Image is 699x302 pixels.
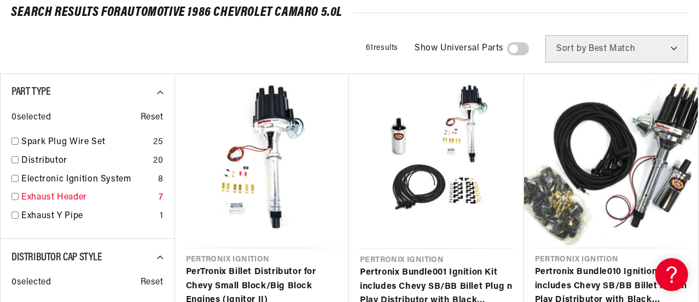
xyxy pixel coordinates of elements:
[11,276,51,290] span: 0 selected
[141,111,164,125] span: Reset
[11,111,51,125] span: 0 selected
[21,191,154,205] a: Exhaust Header
[153,154,163,168] div: 20
[159,191,164,205] div: 7
[11,252,102,263] span: Distributor Cap Style
[21,154,149,168] a: Distributor
[415,42,504,56] span: Show Universal Parts
[366,44,398,52] span: 61 results
[141,276,164,290] span: Reset
[153,135,163,150] div: 25
[21,209,155,224] a: Exhaust Y Pipe
[545,35,688,62] select: Sort by
[21,135,149,150] a: Spark Plug Wire Set
[160,209,164,224] div: 1
[11,7,688,18] div: SEARCH RESULTS FOR Automotive 1986 Chevrolet Camaro 5.0L
[556,44,586,53] span: Sort by
[11,87,50,98] span: Part Type
[21,173,154,187] a: Electronic Ignition System
[158,173,164,187] div: 8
